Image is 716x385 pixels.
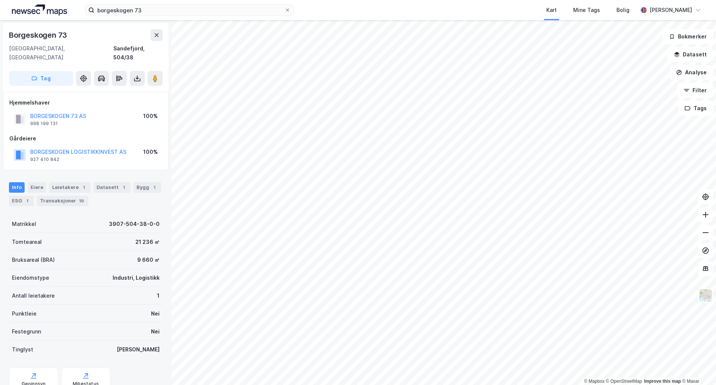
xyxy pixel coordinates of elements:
[113,273,160,282] div: Industri, Logistikk
[113,44,163,62] div: Sandefjord, 504/38
[37,196,88,206] div: Transaksjoner
[677,83,713,98] button: Filter
[12,309,37,318] div: Punktleie
[9,71,73,86] button: Tag
[49,182,91,193] div: Leietakere
[9,44,113,62] div: [GEOGRAPHIC_DATA], [GEOGRAPHIC_DATA]
[134,182,161,193] div: Bygg
[137,255,160,264] div: 9 660 ㎡
[9,29,69,41] div: Borgeskogen 73
[12,4,67,16] img: logo.a4113a55bc3d86da70a041830d287a7e.svg
[670,65,713,80] button: Analyse
[606,379,642,384] a: OpenStreetMap
[12,345,33,354] div: Tinglyst
[151,327,160,336] div: Nei
[143,148,158,156] div: 100%
[30,121,58,127] div: 998 199 131
[616,6,629,15] div: Bolig
[94,182,131,193] div: Datasett
[80,184,88,191] div: 1
[157,291,160,300] div: 1
[9,134,162,143] div: Gårdeiere
[12,273,49,282] div: Eiendomstype
[546,6,557,15] div: Kart
[573,6,600,15] div: Mine Tags
[117,345,160,354] div: [PERSON_NAME]
[12,255,55,264] div: Bruksareal (BRA)
[23,197,31,205] div: 1
[9,182,25,193] div: Info
[151,309,160,318] div: Nei
[151,184,158,191] div: 1
[678,101,713,116] button: Tags
[28,182,46,193] div: Eiere
[698,288,713,302] img: Z
[9,196,34,206] div: ESG
[12,237,42,246] div: Tomteareal
[644,379,681,384] a: Improve this map
[12,291,55,300] div: Antall leietakere
[663,29,713,44] button: Bokmerker
[650,6,692,15] div: [PERSON_NAME]
[584,379,604,384] a: Mapbox
[668,47,713,62] button: Datasett
[30,156,59,162] div: 927 410 842
[135,237,160,246] div: 21 236 ㎡
[679,349,716,385] div: Kontrollprogram for chat
[12,220,36,229] div: Matrikkel
[12,327,41,336] div: Festegrunn
[679,349,716,385] iframe: Chat Widget
[109,220,160,229] div: 3907-504-38-0-0
[9,98,162,107] div: Hjemmelshaver
[94,4,285,16] input: Søk på adresse, matrikkel, gårdeiere, leietakere eller personer
[78,197,85,205] div: 19
[120,184,128,191] div: 1
[143,112,158,121] div: 100%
